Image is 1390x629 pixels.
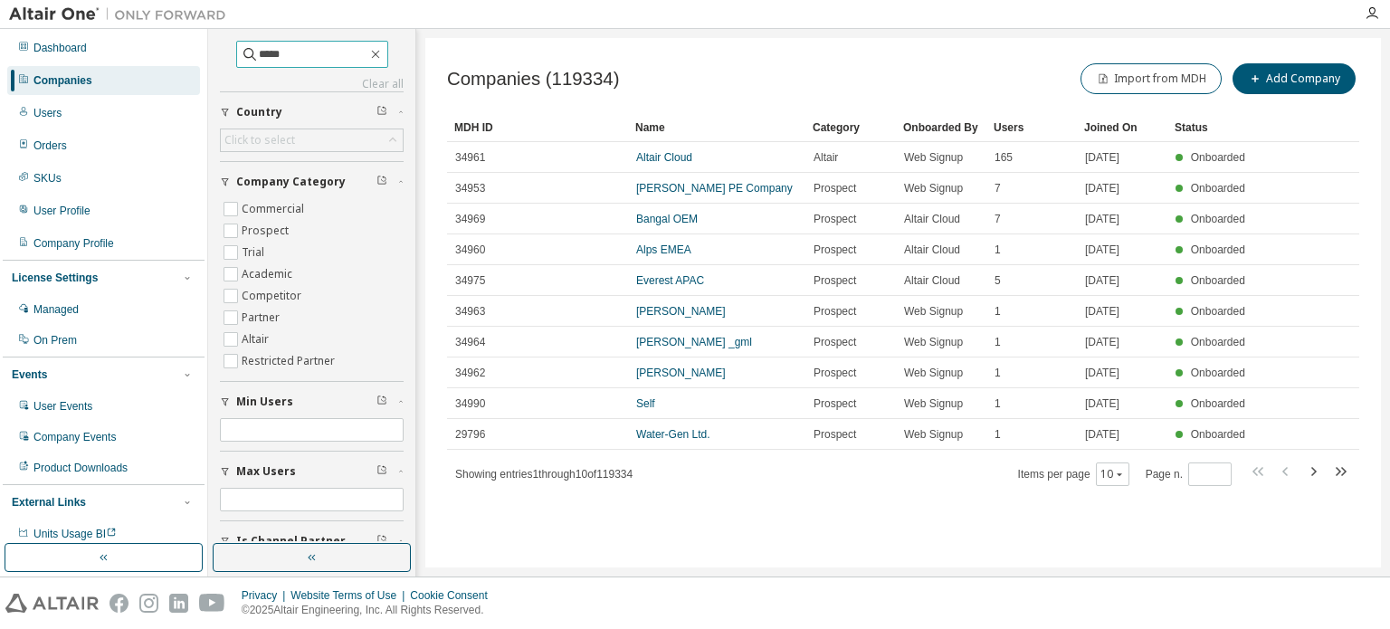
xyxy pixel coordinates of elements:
[33,106,62,120] div: Users
[814,366,856,380] span: Prospect
[904,150,963,165] span: Web Signup
[224,133,295,148] div: Click to select
[904,243,960,257] span: Altair Cloud
[1085,335,1119,349] span: [DATE]
[1191,243,1245,256] span: Onboarded
[995,243,1001,257] span: 1
[221,129,403,151] div: Click to select
[33,461,128,475] div: Product Downloads
[242,350,338,372] label: Restricted Partner
[9,5,235,24] img: Altair One
[33,399,92,414] div: User Events
[636,151,692,164] a: Altair Cloud
[242,220,292,242] label: Prospect
[1191,367,1245,379] span: Onboarded
[169,594,188,613] img: linkedin.svg
[636,336,752,348] a: [PERSON_NAME] _gml
[995,366,1001,380] span: 1
[455,273,485,288] span: 34975
[455,181,485,195] span: 34953
[220,162,404,202] button: Company Category
[12,495,86,510] div: External Links
[904,366,963,380] span: Web Signup
[813,113,889,142] div: Category
[904,212,960,226] span: Altair Cloud
[33,73,92,88] div: Companies
[12,271,98,285] div: License Settings
[995,427,1001,442] span: 1
[33,528,117,540] span: Units Usage BI
[33,41,87,55] div: Dashboard
[376,534,387,548] span: Clear filter
[1085,304,1119,319] span: [DATE]
[1085,273,1119,288] span: [DATE]
[242,588,290,603] div: Privacy
[995,181,1001,195] span: 7
[139,594,158,613] img: instagram.svg
[220,77,404,91] a: Clear all
[242,307,283,329] label: Partner
[636,182,793,195] a: [PERSON_NAME] PE Company
[447,69,619,90] span: Companies (119334)
[454,113,621,142] div: MDH ID
[376,175,387,189] span: Clear filter
[814,304,856,319] span: Prospect
[904,181,963,195] span: Web Signup
[220,382,404,422] button: Min Users
[636,367,726,379] a: [PERSON_NAME]
[1146,462,1232,486] span: Page n.
[376,105,387,119] span: Clear filter
[236,534,346,548] span: Is Channel Partner
[109,594,129,613] img: facebook.svg
[1085,427,1119,442] span: [DATE]
[376,395,387,409] span: Clear filter
[635,113,798,142] div: Name
[33,236,114,251] div: Company Profile
[904,335,963,349] span: Web Signup
[242,198,308,220] label: Commercial
[904,427,963,442] span: Web Signup
[995,396,1001,411] span: 1
[33,430,116,444] div: Company Events
[376,464,387,479] span: Clear filter
[1233,63,1356,94] button: Add Company
[455,396,485,411] span: 34990
[995,212,1001,226] span: 7
[1191,397,1245,410] span: Onboarded
[242,285,305,307] label: Competitor
[994,113,1070,142] div: Users
[33,138,67,153] div: Orders
[636,213,698,225] a: Bangal OEM
[1085,243,1119,257] span: [DATE]
[1085,366,1119,380] span: [DATE]
[5,594,99,613] img: altair_logo.svg
[33,333,77,348] div: On Prem
[1100,467,1125,481] button: 10
[242,329,272,350] label: Altair
[199,594,225,613] img: youtube.svg
[814,396,856,411] span: Prospect
[242,242,268,263] label: Trial
[1191,305,1245,318] span: Onboarded
[995,150,1013,165] span: 165
[220,521,404,561] button: Is Channel Partner
[236,464,296,479] span: Max Users
[33,204,90,218] div: User Profile
[455,150,485,165] span: 34961
[636,305,726,318] a: [PERSON_NAME]
[242,263,296,285] label: Academic
[814,150,838,165] span: Altair
[636,428,710,441] a: Water-Gen Ltd.
[33,302,79,317] div: Managed
[220,92,404,132] button: Country
[904,396,963,411] span: Web Signup
[904,273,960,288] span: Altair Cloud
[455,468,633,481] span: Showing entries 1 through 10 of 119334
[1085,212,1119,226] span: [DATE]
[1191,213,1245,225] span: Onboarded
[814,243,856,257] span: Prospect
[1085,396,1119,411] span: [DATE]
[1018,462,1129,486] span: Items per page
[455,335,485,349] span: 34964
[236,395,293,409] span: Min Users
